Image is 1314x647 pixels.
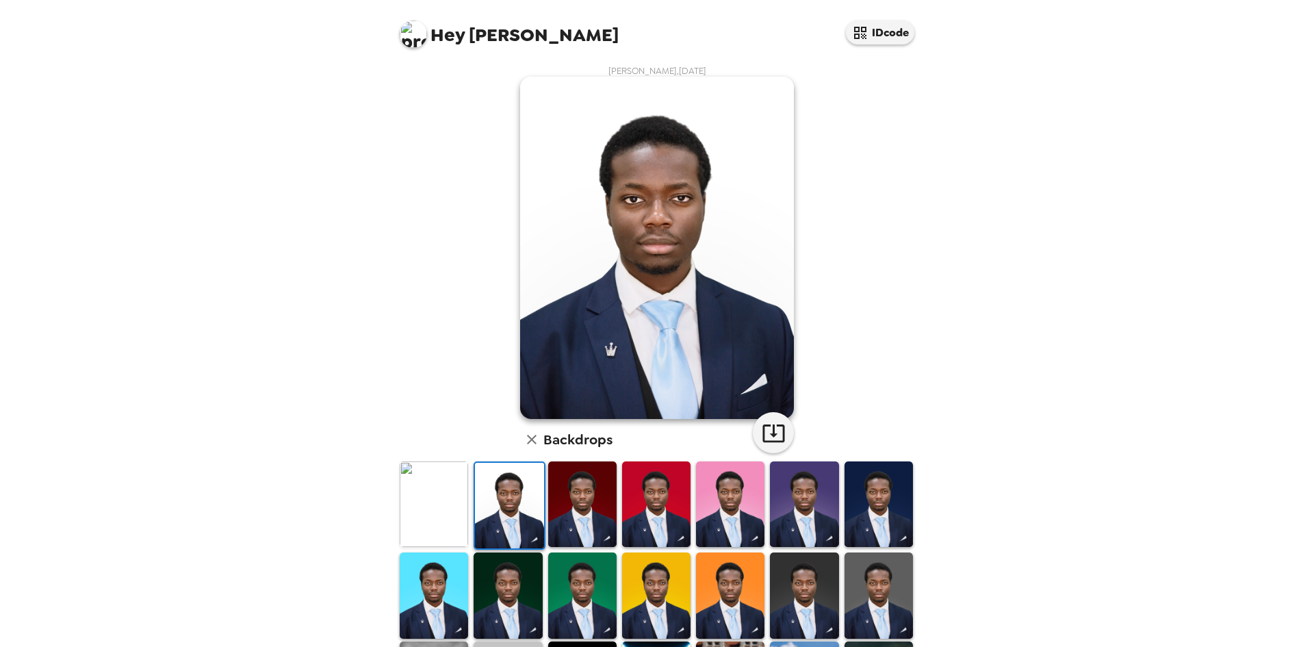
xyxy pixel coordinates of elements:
h6: Backdrops [543,429,613,451]
img: user [520,77,794,419]
img: Original [400,461,468,547]
span: [PERSON_NAME] [400,14,619,45]
button: IDcode [846,21,914,45]
span: [PERSON_NAME] , [DATE] [608,65,706,77]
span: Hey [430,23,465,47]
img: profile pic [400,21,427,48]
